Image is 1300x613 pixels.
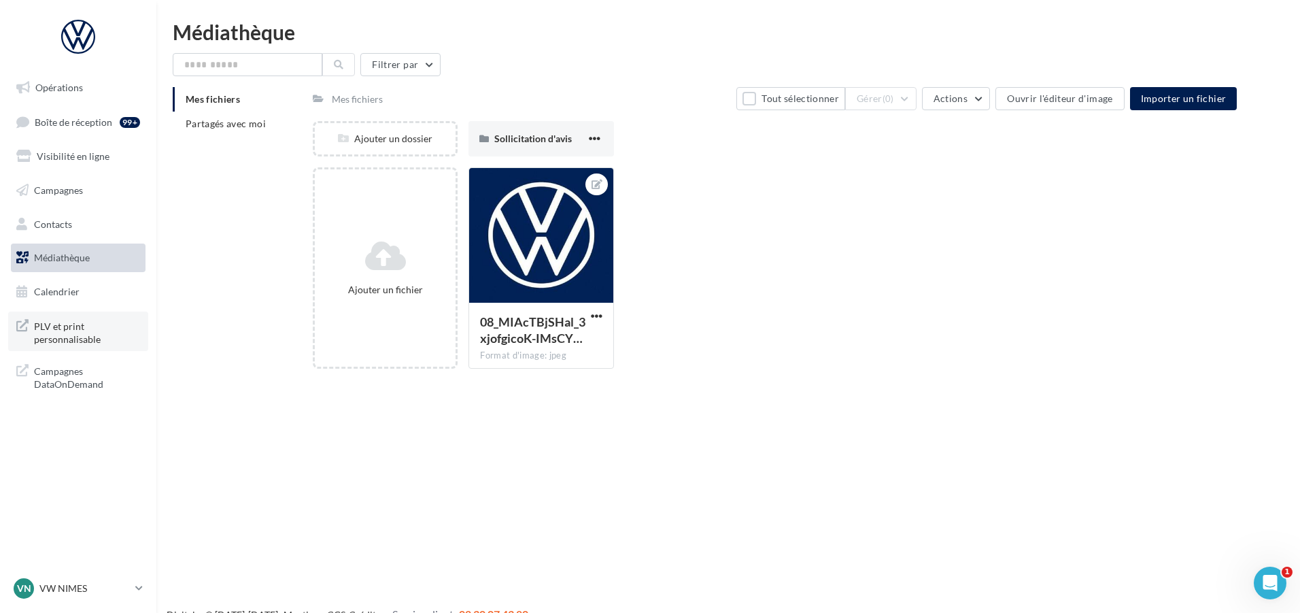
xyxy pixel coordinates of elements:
[480,314,585,346] span: 08_MIAcTBjSHal_3xjofgicoK-IMsCYqzhHADWWw_EbhM9M8UI7AXnfvC00wkZBHOQ0f8ssrvwuCCsj1eQ=s0
[8,73,148,102] a: Opérations
[37,150,109,162] span: Visibilité en ligne
[8,107,148,137] a: Boîte de réception99+
[34,286,80,297] span: Calendrier
[186,93,240,105] span: Mes fichiers
[8,210,148,239] a: Contacts
[8,244,148,272] a: Médiathèque
[922,87,990,110] button: Actions
[8,357,148,397] a: Campagnes DataOnDemand
[1282,567,1293,578] span: 1
[8,278,148,306] a: Calendrier
[39,582,130,595] p: VW NIMES
[736,87,845,110] button: Tout sélectionner
[494,133,572,144] span: Sollicitation d'avis
[35,82,83,93] span: Opérations
[173,22,1284,42] div: Médiathèque
[120,117,140,128] div: 99+
[17,582,31,595] span: VN
[883,93,894,104] span: (0)
[480,350,602,362] div: Format d'image: jpeg
[934,93,968,104] span: Actions
[845,87,917,110] button: Gérer(0)
[332,93,383,106] div: Mes fichiers
[8,142,148,171] a: Visibilité en ligne
[360,53,441,76] button: Filtrer par
[995,87,1124,110] button: Ouvrir l'éditeur d'image
[34,362,140,391] span: Campagnes DataOnDemand
[34,317,140,346] span: PLV et print personnalisable
[34,252,90,263] span: Médiathèque
[8,312,148,352] a: PLV et print personnalisable
[320,283,450,297] div: Ajouter un fichier
[186,118,266,129] span: Partagés avec moi
[315,132,456,146] div: Ajouter un dossier
[11,576,146,601] a: VN VW NIMES
[1130,87,1237,110] button: Importer un fichier
[1141,93,1227,104] span: Importer un fichier
[1254,567,1286,599] iframe: Intercom live chat
[35,116,112,127] span: Boîte de réception
[34,184,83,196] span: Campagnes
[8,176,148,205] a: Campagnes
[34,218,72,229] span: Contacts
